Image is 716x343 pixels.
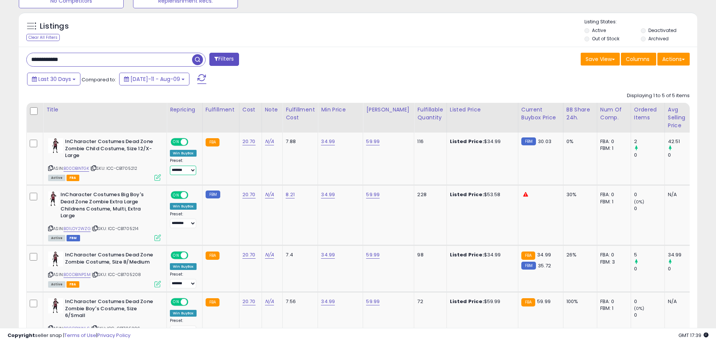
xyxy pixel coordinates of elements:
[206,298,219,306] small: FBA
[321,251,335,259] a: 34.99
[48,235,65,241] span: All listings currently available for purchase on Amazon
[566,106,594,122] div: BB Share 24h.
[538,262,551,269] span: 35.72
[657,53,690,66] button: Actions
[521,262,536,270] small: FBM
[634,205,665,212] div: 0
[417,252,440,258] div: 98
[600,298,625,305] div: FBA: 0
[64,226,91,232] a: B01LOY2WZG
[417,138,440,145] div: 116
[65,138,156,161] b: InCharacter Costumes Dead Zone Zombie Child Costume, Size 12/X-Large
[8,332,130,339] div: seller snap | |
[286,106,315,122] div: Fulfillment Cost
[450,138,512,145] div: $34.99
[38,75,71,83] span: Last 30 Days
[26,34,60,41] div: Clear All Filters
[626,55,649,63] span: Columns
[668,298,693,305] div: N/A
[600,198,625,205] div: FBM: 1
[171,252,181,259] span: ON
[592,35,619,42] label: Out of Stock
[634,252,665,258] div: 5
[634,191,665,198] div: 0
[171,139,181,145] span: ON
[600,252,625,258] div: FBA: 0
[48,191,161,240] div: ASIN:
[366,251,380,259] a: 59.99
[170,272,197,289] div: Preset:
[242,298,256,305] a: 20.70
[538,138,551,145] span: 30.03
[450,252,512,258] div: $34.99
[668,152,698,159] div: 0
[566,252,591,258] div: 26%
[206,191,220,198] small: FBM
[566,191,591,198] div: 30%
[242,191,256,198] a: 20.70
[206,106,236,114] div: Fulfillment
[170,106,199,114] div: Repricing
[187,252,199,259] span: OFF
[40,21,69,32] h5: Listings
[27,73,80,85] button: Last 30 Days
[242,251,256,259] a: 20.70
[366,138,380,145] a: 59.99
[668,191,693,198] div: N/A
[600,191,625,198] div: FBA: 0
[286,252,312,258] div: 7.4
[286,298,312,305] div: 7.56
[321,191,335,198] a: 34.99
[64,332,96,339] a: Terms of Use
[600,305,625,312] div: FBM: 1
[537,251,551,258] span: 34.99
[600,145,625,152] div: FBM: 1
[450,191,512,198] div: $53.58
[61,191,152,221] b: InCharacter Costumes Big Boy's Dead Zone Zombie Extra Large Childrens Costume, Multi, Extra Large
[92,226,138,232] span: | SKU: ICC-CB1705214
[265,138,274,145] a: N/A
[48,252,63,267] img: 410HaNRvzNL._SL40_.jpg
[321,298,335,305] a: 34.99
[521,252,535,260] small: FBA
[366,191,380,198] a: 59.99
[206,252,219,260] small: FBA
[97,332,130,339] a: Privacy Policy
[648,27,677,34] label: Deactivated
[634,265,665,272] div: 0
[600,259,625,265] div: FBM: 3
[187,139,199,145] span: OFF
[65,252,156,267] b: InCharacter Costumes Dead Zone Zombie Costume, Size 8/Medium
[600,138,625,145] div: FBA: 0
[321,138,335,145] a: 34.99
[634,138,665,145] div: 2
[566,298,591,305] div: 100%
[242,106,259,114] div: Cost
[678,332,708,339] span: 2025-09-9 17:39 GMT
[450,191,484,198] b: Listed Price:
[67,235,80,241] span: FBM
[82,76,116,83] span: Compared to:
[634,106,662,122] div: Ordered Items
[417,298,440,305] div: 72
[450,298,512,305] div: $59.99
[634,312,665,319] div: 0
[64,271,91,278] a: B00DBINPSM
[187,299,199,305] span: OFF
[566,138,591,145] div: 0%
[521,137,536,145] small: FBM
[521,106,560,122] div: Current Buybox Price
[584,18,697,26] p: Listing States:
[417,106,443,122] div: Fulfillable Quantity
[265,106,280,114] div: Note
[67,175,79,181] span: FBA
[634,199,645,205] small: (0%)
[450,106,515,114] div: Listed Price
[321,106,360,114] div: Min Price
[627,92,690,99] div: Displaying 1 to 5 of 5 items
[48,175,65,181] span: All listings currently available for purchase on Amazon
[209,53,239,66] button: Filters
[46,106,163,114] div: Title
[8,332,35,339] strong: Copyright
[521,298,535,306] small: FBA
